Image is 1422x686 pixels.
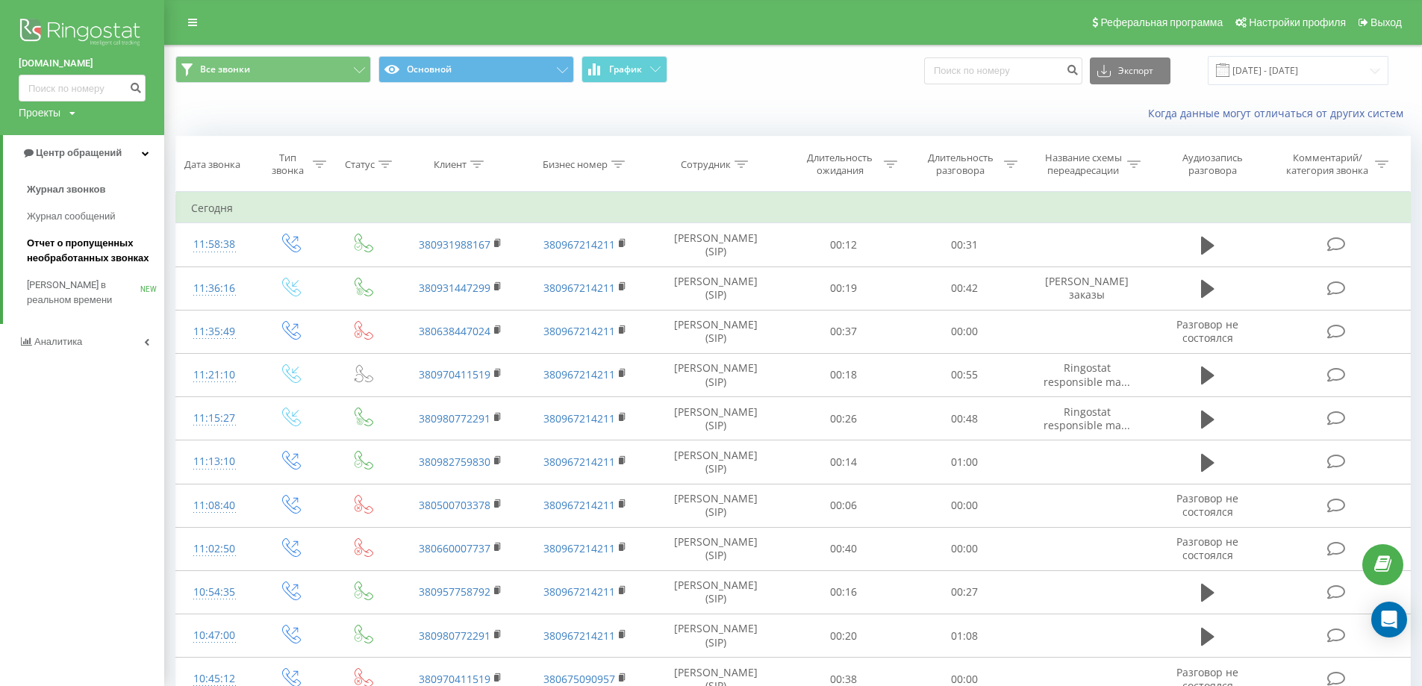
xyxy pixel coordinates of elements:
[783,310,903,353] td: 00:37
[191,578,238,607] div: 10:54:35
[27,278,140,308] span: [PERSON_NAME] в реальном времени
[609,64,642,75] span: График
[681,158,731,171] div: Сотрудник
[419,367,490,381] a: 380970411519
[200,63,250,75] span: Все звонки
[920,152,1000,177] div: Длительность разговора
[543,498,615,512] a: 380967214211
[419,455,490,469] a: 380982759830
[27,203,164,230] a: Журнал сообщений
[419,629,490,643] a: 380980772291
[27,209,115,224] span: Журнал сообщений
[1090,57,1170,84] button: Экспорт
[783,353,903,396] td: 00:18
[1044,405,1130,432] span: Ringostat responsible ma...
[378,56,574,83] button: Основной
[1024,266,1150,310] td: [PERSON_NAME] заказы
[783,614,903,658] td: 00:20
[191,534,238,564] div: 11:02:50
[191,317,238,346] div: 11:35:49
[191,447,238,476] div: 11:13:10
[1249,16,1346,28] span: Настройки профиля
[648,527,783,570] td: [PERSON_NAME] (SIP)
[419,281,490,295] a: 380931447299
[1044,361,1130,388] span: Ringostat responsible ma...
[543,237,615,252] a: 380967214211
[1284,152,1371,177] div: Комментарий/категория звонка
[1176,491,1238,519] span: Разговор не состоялся
[184,158,240,171] div: Дата звонка
[904,397,1024,440] td: 00:48
[783,397,903,440] td: 00:26
[419,411,490,425] a: 380980772291
[419,584,490,599] a: 380957758792
[543,455,615,469] a: 380967214211
[27,272,164,314] a: [PERSON_NAME] в реальном времениNEW
[904,484,1024,527] td: 00:00
[36,147,122,158] span: Центр обращений
[783,527,903,570] td: 00:40
[783,484,903,527] td: 00:06
[266,152,309,177] div: Тип звонка
[783,570,903,614] td: 00:16
[648,397,783,440] td: [PERSON_NAME] (SIP)
[419,541,490,555] a: 380660007737
[924,57,1082,84] input: Поиск по номеру
[19,56,146,71] a: [DOMAIN_NAME]
[648,310,783,353] td: [PERSON_NAME] (SIP)
[434,158,467,171] div: Клиент
[543,411,615,425] a: 380967214211
[191,621,238,650] div: 10:47:00
[191,491,238,520] div: 11:08:40
[419,324,490,338] a: 380638447024
[1044,152,1123,177] div: Название схемы переадресации
[648,266,783,310] td: [PERSON_NAME] (SIP)
[648,484,783,527] td: [PERSON_NAME] (SIP)
[34,336,82,347] span: Аналитика
[904,266,1024,310] td: 00:42
[1148,106,1411,120] a: Когда данные могут отличаться от других систем
[191,361,238,390] div: 11:21:10
[648,614,783,658] td: [PERSON_NAME] (SIP)
[191,230,238,259] div: 11:58:38
[543,367,615,381] a: 380967214211
[904,570,1024,614] td: 00:27
[543,672,615,686] a: 380675090957
[543,584,615,599] a: 380967214211
[800,152,880,177] div: Длительность ожидания
[419,498,490,512] a: 380500703378
[191,274,238,303] div: 11:36:16
[27,182,105,197] span: Журнал звонков
[783,223,903,266] td: 00:12
[648,570,783,614] td: [PERSON_NAME] (SIP)
[175,56,371,83] button: Все звонки
[27,230,164,272] a: Отчет о пропущенных необработанных звонках
[543,324,615,338] a: 380967214211
[543,281,615,295] a: 380967214211
[27,236,157,266] span: Отчет о пропущенных необработанных звонках
[904,353,1024,396] td: 00:55
[543,158,608,171] div: Бизнес номер
[1176,534,1238,562] span: Разговор не состоялся
[1370,16,1402,28] span: Выход
[176,193,1411,223] td: Сегодня
[419,672,490,686] a: 380970411519
[648,353,783,396] td: [PERSON_NAME] (SIP)
[783,440,903,484] td: 00:14
[648,440,783,484] td: [PERSON_NAME] (SIP)
[19,105,60,120] div: Проекты
[904,614,1024,658] td: 01:08
[1100,16,1223,28] span: Реферальная программа
[191,404,238,433] div: 11:15:27
[3,135,164,171] a: Центр обращений
[904,440,1024,484] td: 01:00
[1164,152,1261,177] div: Аудиозапись разговора
[19,15,146,52] img: Ringostat logo
[581,56,667,83] button: График
[27,176,164,203] a: Журнал звонков
[419,237,490,252] a: 380931988167
[904,223,1024,266] td: 00:31
[543,629,615,643] a: 380967214211
[904,527,1024,570] td: 00:00
[1371,602,1407,637] div: Open Intercom Messenger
